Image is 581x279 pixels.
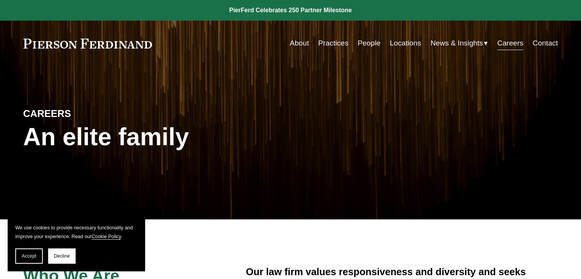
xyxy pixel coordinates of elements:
a: Locations [390,36,421,50]
a: About [290,36,309,50]
span: Accept [22,253,36,259]
p: We use cookies to provide necessary functionality and improve your experience. Read our . [15,223,138,241]
button: Accept [15,248,43,264]
a: Careers [497,36,523,50]
a: Practices [318,36,348,50]
span: News & Insights [430,37,483,50]
a: Cookie Policy [92,234,121,239]
button: Decline [48,248,76,264]
a: folder dropdown [430,36,488,50]
span: Decline [54,253,70,259]
h4: CAREERS [23,107,157,120]
section: Cookie banner [8,216,145,271]
h1: An elite family [23,123,291,151]
a: Contact [532,36,558,50]
a: People [358,36,380,50]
